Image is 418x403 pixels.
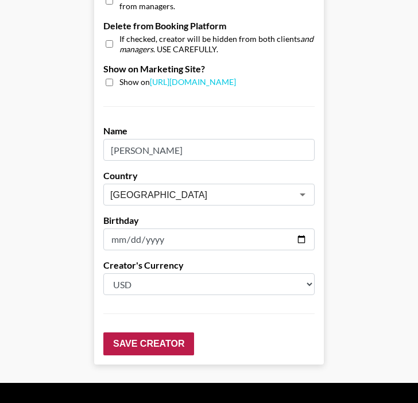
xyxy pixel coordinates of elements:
[103,215,315,226] label: Birthday
[103,170,315,181] label: Country
[119,77,236,88] span: Show on
[103,332,194,355] input: Save Creator
[119,34,313,54] em: and managers
[103,63,315,75] label: Show on Marketing Site?
[103,125,315,137] label: Name
[103,259,315,271] label: Creator's Currency
[103,20,315,32] label: Delete from Booking Platform
[295,187,311,203] button: Open
[150,77,236,87] a: [URL][DOMAIN_NAME]
[119,34,315,54] span: If checked, creator will be hidden from both clients . USE CAREFULLY.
